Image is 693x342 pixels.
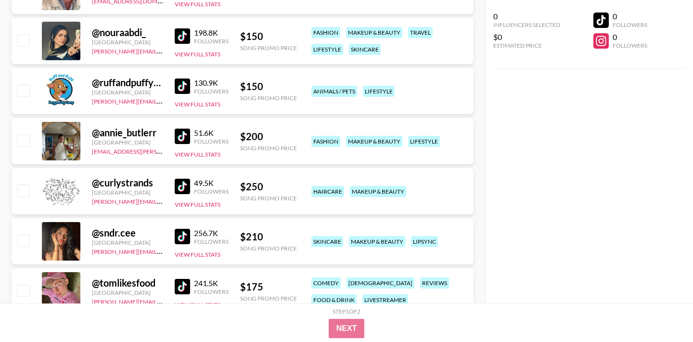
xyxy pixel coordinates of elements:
[613,21,647,28] div: Followers
[363,86,395,97] div: lifestyle
[92,177,163,189] div: @ curlystrands
[175,79,190,94] img: TikTok
[346,27,402,38] div: makeup & beauty
[175,28,190,44] img: TikTok
[240,295,297,302] div: Song Promo Price
[493,42,560,49] div: Estimated Price
[92,39,163,46] div: [GEOGRAPHIC_DATA]
[311,236,343,247] div: skincare
[346,136,402,147] div: makeup & beauty
[645,294,681,330] iframe: Drift Widget Chat Controller
[240,131,297,143] div: $ 200
[240,94,297,102] div: Song Promo Price
[194,38,229,45] div: Followers
[194,228,229,238] div: 256.7K
[240,281,297,293] div: $ 175
[92,246,234,255] a: [PERSON_NAME][EMAIL_ADDRESS][DOMAIN_NAME]
[92,277,163,289] div: @ tomlikesfood
[420,277,449,289] div: reviews
[175,151,220,158] button: View Full Stats
[175,201,220,208] button: View Full Stats
[408,136,440,147] div: lifestyle
[194,138,229,145] div: Followers
[92,89,163,96] div: [GEOGRAPHIC_DATA]
[175,251,220,258] button: View Full Stats
[175,301,220,308] button: View Full Stats
[175,179,190,194] img: TikTok
[240,181,297,193] div: $ 250
[240,145,297,152] div: Song Promo Price
[92,227,163,239] div: @ sndr.cee
[311,277,341,289] div: comedy
[92,296,234,305] a: [PERSON_NAME][EMAIL_ADDRESS][DOMAIN_NAME]
[92,46,280,55] a: [PERSON_NAME][EMAIL_ADDRESS][PERSON_NAME][DOMAIN_NAME]
[613,12,647,21] div: 0
[240,245,297,252] div: Song Promo Price
[175,0,220,8] button: View Full Stats
[311,186,344,197] div: haircare
[194,28,229,38] div: 198.8K
[92,77,163,89] div: @ ruffandpuffyyc
[194,288,229,295] div: Followers
[311,86,357,97] div: animals / pets
[613,32,647,42] div: 0
[350,186,406,197] div: makeup & beauty
[194,128,229,138] div: 51.6K
[194,88,229,95] div: Followers
[311,136,340,147] div: fashion
[493,32,560,42] div: $0
[329,319,365,338] button: Next
[493,21,560,28] div: Influencers Selected
[92,146,234,155] a: [EMAIL_ADDRESS][PERSON_NAME][DOMAIN_NAME]
[194,188,229,195] div: Followers
[92,139,163,146] div: [GEOGRAPHIC_DATA]
[311,294,357,305] div: food & drink
[240,195,297,202] div: Song Promo Price
[175,229,190,244] img: TikTok
[493,12,560,21] div: 0
[240,80,297,92] div: $ 150
[333,308,360,315] div: Step 1 of 2
[194,78,229,88] div: 130.9K
[349,44,381,55] div: skincare
[194,278,229,288] div: 241.5K
[240,44,297,52] div: Song Promo Price
[613,42,647,49] div: Followers
[175,129,190,144] img: TikTok
[92,239,163,246] div: [GEOGRAPHIC_DATA]
[311,44,343,55] div: lifestyle
[311,27,340,38] div: fashion
[240,30,297,42] div: $ 150
[92,196,234,205] a: [PERSON_NAME][EMAIL_ADDRESS][DOMAIN_NAME]
[240,231,297,243] div: $ 210
[175,51,220,58] button: View Full Stats
[92,189,163,196] div: [GEOGRAPHIC_DATA]
[92,127,163,139] div: @ annie_butlerr
[92,96,234,105] a: [PERSON_NAME][EMAIL_ADDRESS][DOMAIN_NAME]
[346,277,414,289] div: [DEMOGRAPHIC_DATA]
[411,236,438,247] div: lipsync
[194,178,229,188] div: 49.5K
[92,289,163,296] div: [GEOGRAPHIC_DATA]
[175,279,190,294] img: TikTok
[408,27,433,38] div: travel
[362,294,408,305] div: livestreamer
[92,26,163,39] div: @ nouraabdi_
[349,236,405,247] div: makeup & beauty
[175,101,220,108] button: View Full Stats
[194,238,229,245] div: Followers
